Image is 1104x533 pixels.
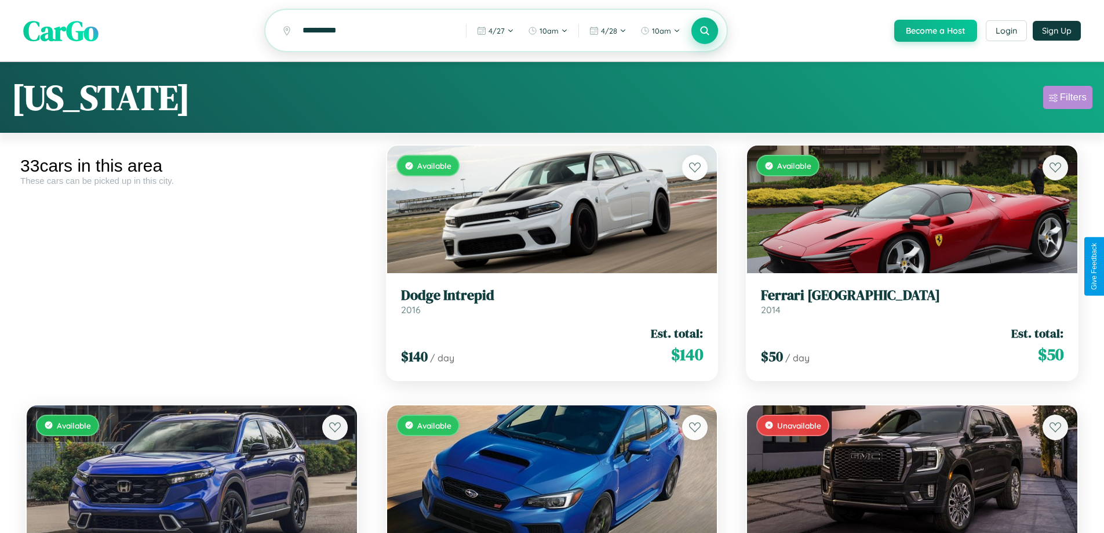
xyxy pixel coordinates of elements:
[540,26,559,35] span: 10am
[430,352,454,364] span: / day
[12,74,190,121] h1: [US_STATE]
[761,347,783,366] span: $ 50
[777,161,811,171] span: Available
[986,20,1027,41] button: Login
[522,21,574,40] button: 10am
[23,12,99,50] span: CarGo
[761,287,1063,316] a: Ferrari [GEOGRAPHIC_DATA]2014
[417,420,451,430] span: Available
[1060,92,1087,103] div: Filters
[785,352,810,364] span: / day
[584,21,632,40] button: 4/28
[57,420,91,430] span: Available
[471,21,520,40] button: 4/27
[401,304,421,316] span: 2016
[761,304,781,316] span: 2014
[601,26,617,35] span: 4 / 28
[20,156,363,176] div: 33 cars in this area
[1043,86,1092,109] button: Filters
[651,325,703,342] span: Est. total:
[894,20,977,42] button: Become a Host
[1033,21,1081,41] button: Sign Up
[1011,325,1063,342] span: Est. total:
[489,26,505,35] span: 4 / 27
[635,21,686,40] button: 10am
[761,287,1063,304] h3: Ferrari [GEOGRAPHIC_DATA]
[20,176,363,186] div: These cars can be picked up in this city.
[401,287,704,304] h3: Dodge Intrepid
[401,287,704,316] a: Dodge Intrepid2016
[671,343,703,366] span: $ 140
[401,347,428,366] span: $ 140
[777,420,821,430] span: Unavailable
[1090,243,1098,290] div: Give Feedback
[652,26,671,35] span: 10am
[1038,343,1063,366] span: $ 50
[417,161,451,171] span: Available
